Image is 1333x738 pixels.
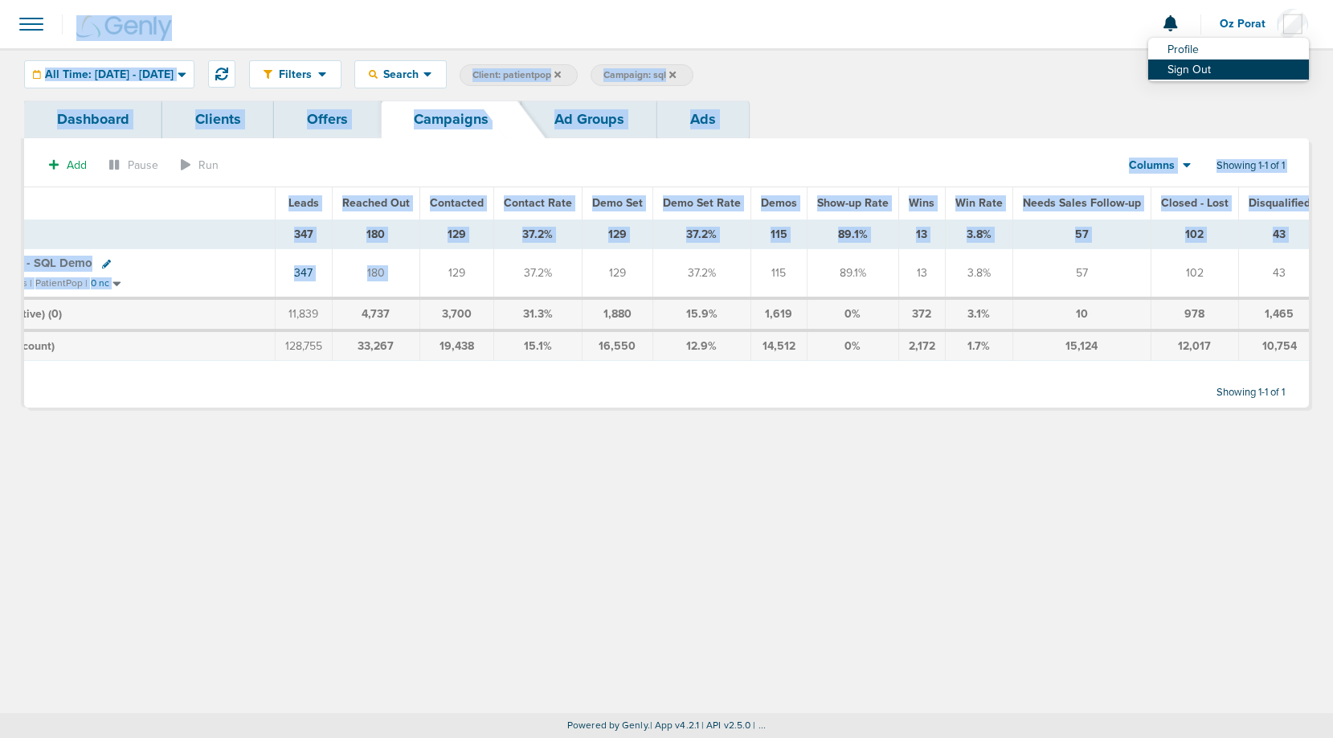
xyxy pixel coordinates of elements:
[807,219,898,249] td: 89.1%
[1167,44,1199,55] span: Profile
[272,68,318,81] span: Filters
[493,219,582,249] td: 37.2%
[750,249,807,298] td: 115
[1148,59,1309,80] a: Sign Out
[603,68,676,82] span: Campaign: sql
[1238,298,1327,330] td: 1,465
[1012,249,1151,298] td: 57
[582,330,652,361] td: 16,550
[419,219,493,249] td: 129
[332,219,419,249] td: 180
[1151,298,1238,330] td: 978
[898,330,945,361] td: 2,172
[288,196,319,210] span: Leads
[898,219,945,249] td: 13
[40,154,96,177] button: Add
[582,298,652,330] td: 1,880
[275,330,332,361] td: 128,755
[1161,196,1229,210] span: Closed - Lost
[650,720,699,731] span: | App v4.2.1
[750,330,807,361] td: 14,512
[652,330,750,361] td: 12.9%
[1023,196,1141,210] span: Needs Sales Follow-up
[493,298,582,330] td: 31.3%
[1216,386,1285,400] span: Showing 1-1 of 1
[419,298,493,330] td: 3,700
[419,249,493,298] td: 129
[51,307,59,321] span: 0
[1216,159,1285,173] span: Showing 1-1 of 1
[807,298,898,330] td: 0%
[1148,38,1309,81] ul: Oz Porat
[945,219,1012,249] td: 3.8%
[750,219,807,249] td: 115
[909,196,934,210] span: Wins
[419,330,493,361] td: 19,438
[1238,249,1327,298] td: 43
[898,298,945,330] td: 372
[1220,18,1277,30] span: Oz Porat
[955,196,1003,210] span: Win Rate
[332,249,419,298] td: 180
[35,277,88,289] small: PatientPop |
[1238,330,1327,361] td: 10,754
[807,249,898,298] td: 89.1%
[657,100,749,138] a: Ads
[67,158,87,172] span: Add
[753,720,766,731] span: | ...
[1151,249,1238,298] td: 102
[652,249,750,298] td: 37.2%
[1151,330,1238,361] td: 12,017
[378,68,423,81] span: Search
[430,196,484,210] span: Contacted
[898,249,945,298] td: 13
[1012,298,1151,330] td: 10
[493,249,582,298] td: 37.2%
[521,100,657,138] a: Ad Groups
[1012,219,1151,249] td: 57
[275,219,332,249] td: 347
[582,249,652,298] td: 129
[493,330,582,361] td: 15.1%
[652,219,750,249] td: 37.2%
[1249,196,1311,210] span: Disqualified
[294,266,313,280] a: 347
[945,330,1012,361] td: 1.7%
[342,196,410,210] span: Reached Out
[274,100,381,138] a: Offers
[807,330,898,361] td: 0%
[761,196,797,210] span: Demos
[663,196,741,210] span: Demo Set Rate
[472,68,561,82] span: Client: patientpop
[332,298,419,330] td: 4,737
[275,298,332,330] td: 11,839
[381,100,521,138] a: Campaigns
[1238,219,1327,249] td: 43
[162,100,274,138] a: Clients
[45,69,174,80] span: All Time: [DATE] - [DATE]
[750,298,807,330] td: 1,619
[24,100,162,138] a: Dashboard
[504,196,572,210] span: Contact Rate
[945,249,1012,298] td: 3.8%
[817,196,889,210] span: Show-up Rate
[652,298,750,330] td: 15.9%
[582,219,652,249] td: 129
[91,277,109,289] small: 0 nc
[332,330,419,361] td: 33,267
[76,15,172,41] img: Genly
[945,298,1012,330] td: 3.1%
[1151,219,1238,249] td: 102
[701,720,750,731] span: | API v2.5.0
[1012,330,1151,361] td: 15,124
[1129,158,1175,174] span: Columns
[592,196,643,210] span: Demo Set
